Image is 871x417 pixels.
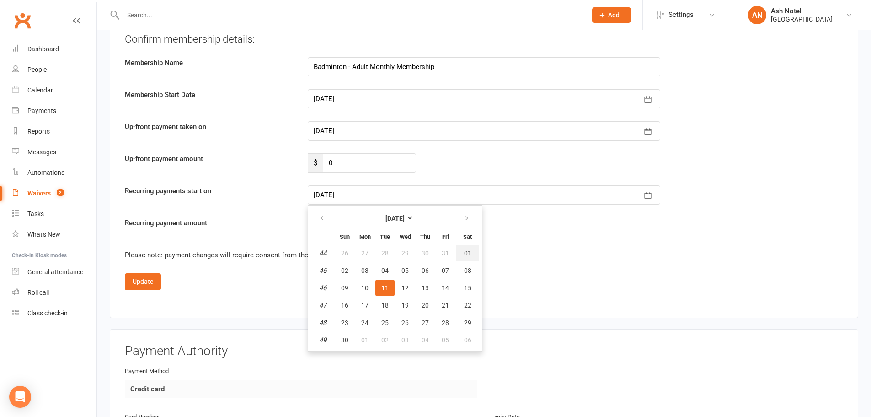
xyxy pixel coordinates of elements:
[608,11,620,19] span: Add
[341,302,348,309] span: 16
[12,142,96,162] a: Messages
[416,332,435,348] button: 04
[375,280,395,296] button: 11
[319,301,326,309] em: 47
[436,280,455,296] button: 14
[361,319,369,326] span: 24
[12,121,96,142] a: Reports
[442,233,449,240] small: Friday
[27,45,59,53] div: Dashboard
[355,332,374,348] button: 01
[771,7,833,15] div: Ash Notel
[422,267,429,274] span: 06
[748,6,766,24] div: AN
[395,314,415,331] button: 26
[436,262,455,279] button: 07
[416,262,435,279] button: 06
[381,319,389,326] span: 25
[400,233,411,240] small: Wednesday
[27,148,56,156] div: Messages
[341,249,348,257] span: 26
[308,153,323,173] span: $
[12,204,96,224] a: Tasks
[422,319,429,326] span: 27
[375,262,395,279] button: 04
[464,302,471,309] span: 22
[27,231,60,238] div: What's New
[422,284,429,292] span: 13
[395,280,415,296] button: 12
[319,336,326,344] em: 49
[355,245,374,261] button: 27
[416,245,435,261] button: 30
[456,314,479,331] button: 29
[335,332,354,348] button: 30
[27,66,47,73] div: People
[456,297,479,314] button: 22
[27,128,50,135] div: Reports
[125,249,843,260] div: Please note: payment changes will require consent from the waiver signee before they can be applied.
[401,302,409,309] span: 19
[416,314,435,331] button: 27
[375,297,395,314] button: 18
[361,249,369,257] span: 27
[11,9,34,32] a: Clubworx
[592,7,631,23] button: Add
[355,314,374,331] button: 24
[27,87,53,94] div: Calendar
[361,336,369,344] span: 01
[118,57,301,68] label: Membership Name
[12,262,96,282] a: General attendance kiosk mode
[120,9,580,22] input: Search...
[340,233,350,240] small: Sunday
[319,266,326,275] em: 45
[12,183,96,204] a: Waivers 2
[12,282,96,303] a: Roll call
[381,249,389,257] span: 28
[27,190,51,197] div: Waivers
[381,267,389,274] span: 04
[125,367,169,376] label: Payment Method
[341,267,348,274] span: 02
[125,32,843,47] div: Confirm membership details:
[341,336,348,344] span: 30
[395,262,415,279] button: 05
[422,302,429,309] span: 20
[359,233,371,240] small: Monday
[361,284,369,292] span: 10
[361,302,369,309] span: 17
[319,284,326,292] em: 46
[442,267,449,274] span: 07
[401,249,409,257] span: 29
[27,268,83,276] div: General attendance
[125,273,161,290] button: Update
[118,121,301,132] label: Up-front payment taken on
[12,60,96,80] a: People
[442,319,449,326] span: 28
[27,107,56,114] div: Payments
[442,284,449,292] span: 14
[341,319,348,326] span: 23
[771,15,833,23] div: [GEOGRAPHIC_DATA]
[12,39,96,60] a: Dashboard
[463,233,472,240] small: Saturday
[456,245,479,261] button: 01
[395,332,415,348] button: 03
[118,217,301,228] label: Recurring payment amount
[422,249,429,257] span: 30
[375,332,395,348] button: 02
[335,314,354,331] button: 23
[9,386,31,408] div: Open Intercom Messenger
[416,280,435,296] button: 13
[335,245,354,261] button: 26
[416,297,435,314] button: 20
[361,267,369,274] span: 03
[118,153,301,164] label: Up-front payment amount
[422,336,429,344] span: 04
[436,297,455,314] button: 21
[464,336,471,344] span: 06
[668,5,694,25] span: Settings
[464,284,471,292] span: 15
[375,245,395,261] button: 28
[27,169,64,176] div: Automations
